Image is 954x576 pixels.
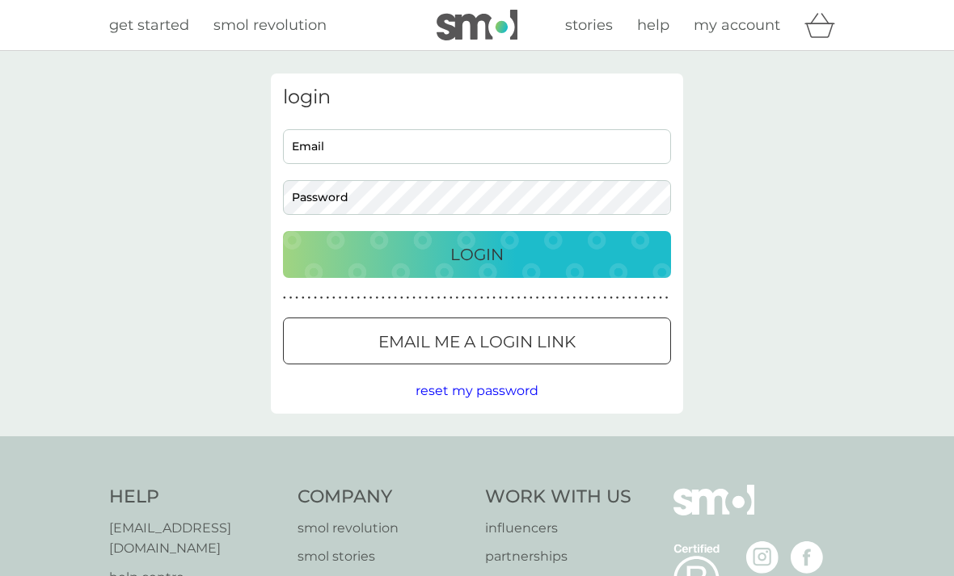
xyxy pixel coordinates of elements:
p: ● [351,294,354,302]
span: smol revolution [213,16,327,34]
a: [EMAIL_ADDRESS][DOMAIN_NAME] [109,518,281,559]
p: ● [548,294,551,302]
p: ● [339,294,342,302]
p: ● [375,294,378,302]
p: ● [308,294,311,302]
p: Email me a login link [378,329,576,355]
div: basket [804,9,845,41]
a: stories [565,14,613,37]
img: smol [673,485,754,540]
p: ● [499,294,502,302]
p: ● [357,294,361,302]
span: get started [109,16,189,34]
p: ● [505,294,509,302]
p: ● [314,294,317,302]
p: ● [635,294,638,302]
p: ● [450,294,453,302]
p: ● [412,294,416,302]
p: ● [487,294,490,302]
p: ● [560,294,564,302]
a: partnerships [485,546,631,567]
p: ● [604,294,607,302]
p: ● [659,294,662,302]
a: my account [694,14,780,37]
p: ● [480,294,483,302]
button: reset my password [416,380,538,402]
p: ● [579,294,582,302]
p: ● [388,294,391,302]
a: help [637,14,669,37]
p: ● [431,294,434,302]
h4: Company [298,485,470,510]
p: ● [443,294,446,302]
a: smol revolution [298,518,470,539]
p: ● [289,294,293,302]
span: stories [565,16,613,34]
p: ● [456,294,459,302]
p: ● [344,294,348,302]
p: ● [647,294,650,302]
img: smol [437,10,517,40]
p: ● [536,294,539,302]
p: Login [450,242,504,267]
a: smol stories [298,546,470,567]
p: ● [523,294,526,302]
p: ● [295,294,298,302]
p: ● [610,294,613,302]
p: ● [653,294,656,302]
p: ● [468,294,471,302]
p: ● [492,294,496,302]
p: ● [542,294,545,302]
span: my account [694,16,780,34]
a: influencers [485,518,631,539]
p: ● [567,294,570,302]
a: smol revolution [213,14,327,37]
button: Email me a login link [283,317,671,364]
p: ● [572,294,576,302]
p: ● [665,294,669,302]
p: ● [437,294,441,302]
p: ● [462,294,465,302]
p: ● [597,294,601,302]
p: ● [585,294,589,302]
p: ● [332,294,336,302]
a: get started [109,14,189,37]
p: ● [555,294,558,302]
p: ● [616,294,619,302]
h4: Work With Us [485,485,631,510]
p: ● [302,294,305,302]
h4: Help [109,485,281,510]
img: visit the smol Facebook page [791,541,823,574]
button: Login [283,231,671,278]
h3: login [283,86,671,109]
p: ● [363,294,366,302]
span: reset my password [416,383,538,398]
p: ● [640,294,644,302]
p: ● [622,294,625,302]
span: help [637,16,669,34]
p: ● [394,294,397,302]
p: ● [400,294,403,302]
p: ● [628,294,631,302]
p: ● [382,294,385,302]
p: ● [369,294,373,302]
img: visit the smol Instagram page [746,541,779,574]
p: ● [530,294,533,302]
p: ● [326,294,329,302]
p: ● [517,294,521,302]
p: ● [320,294,323,302]
p: ● [591,294,594,302]
p: ● [474,294,477,302]
p: ● [419,294,422,302]
p: ● [407,294,410,302]
p: ● [424,294,428,302]
p: ● [283,294,286,302]
p: ● [511,294,514,302]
